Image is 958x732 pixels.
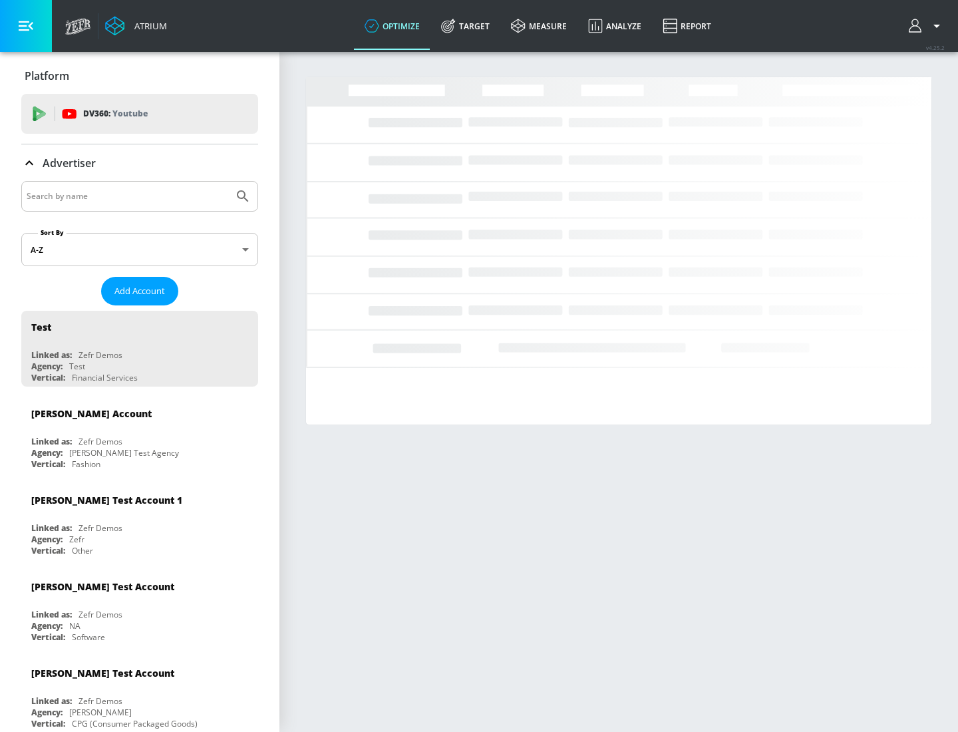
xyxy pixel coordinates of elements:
input: Search by name [27,188,228,205]
div: Agency: [31,620,63,632]
div: Financial Services [72,372,138,383]
div: Vertical: [31,545,65,556]
div: [PERSON_NAME] Test AccountLinked as:Zefr DemosAgency:NAVertical:Software [21,570,258,646]
div: Other [72,545,93,556]
div: TestLinked as:Zefr DemosAgency:TestVertical:Financial Services [21,311,258,387]
div: Linked as: [31,695,72,707]
div: Atrium [129,20,167,32]
p: Youtube [112,106,148,120]
div: [PERSON_NAME] Test Account [31,580,174,593]
div: Platform [21,57,258,94]
div: Vertical: [31,372,65,383]
div: Linked as: [31,436,72,447]
p: DV360: [83,106,148,121]
div: Vertical: [31,632,65,643]
div: Agency: [31,534,63,545]
div: [PERSON_NAME] [69,707,132,718]
div: A-Z [21,233,258,266]
div: Agency: [31,447,63,458]
div: CPG (Consumer Packaged Goods) [72,718,198,729]
div: [PERSON_NAME] Account [31,407,152,420]
a: Target [430,2,500,50]
div: NA [69,620,80,632]
div: [PERSON_NAME] AccountLinked as:Zefr DemosAgency:[PERSON_NAME] Test AgencyVertical:Fashion [21,397,258,473]
div: Test [69,361,85,372]
div: Vertical: [31,718,65,729]
div: Zefr [69,534,84,545]
a: Report [652,2,722,50]
div: Vertical: [31,458,65,470]
div: Linked as: [31,522,72,534]
div: [PERSON_NAME] Test Account 1Linked as:Zefr DemosAgency:ZefrVertical:Other [21,484,258,560]
a: Analyze [577,2,652,50]
p: Advertiser [43,156,96,170]
span: Add Account [114,283,165,299]
div: Zefr Demos [79,436,122,447]
div: Advertiser [21,144,258,182]
div: Test [31,321,51,333]
div: [PERSON_NAME] Test Agency [69,447,179,458]
label: Sort By [38,228,67,237]
div: [PERSON_NAME] Test Account [31,667,174,679]
div: Agency: [31,361,63,372]
div: Software [72,632,105,643]
div: Zefr Demos [79,349,122,361]
a: optimize [354,2,430,50]
div: DV360: Youtube [21,94,258,134]
div: Zefr Demos [79,522,122,534]
div: Agency: [31,707,63,718]
span: v 4.25.2 [926,44,945,51]
div: [PERSON_NAME] Test Account 1 [31,494,182,506]
div: Zefr Demos [79,695,122,707]
a: Atrium [105,16,167,36]
div: Linked as: [31,609,72,620]
div: Zefr Demos [79,609,122,620]
div: Fashion [72,458,100,470]
p: Platform [25,69,69,83]
a: measure [500,2,577,50]
button: Add Account [101,277,178,305]
div: Linked as: [31,349,72,361]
